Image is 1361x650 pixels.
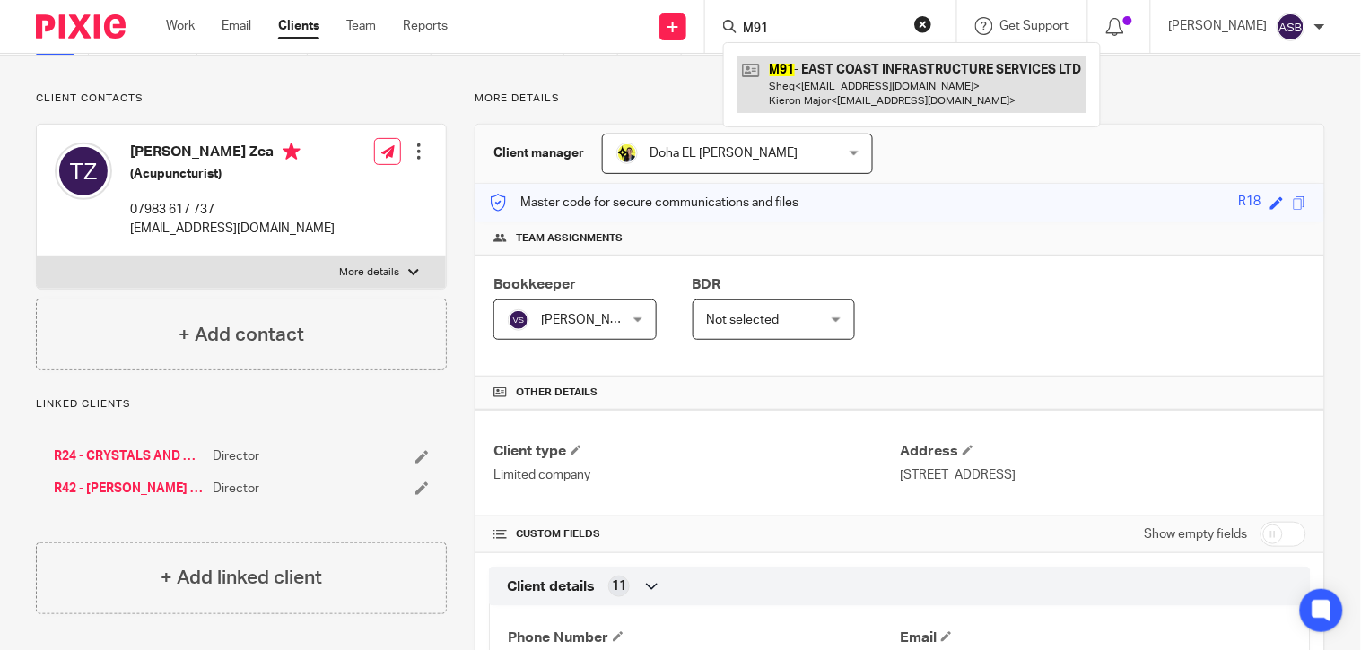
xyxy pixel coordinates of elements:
p: Master code for secure communications and files [489,194,798,212]
span: Not selected [707,314,780,326]
img: Doha-Starbridge.jpg [616,143,638,164]
a: Team [346,17,376,35]
img: svg%3E [508,309,529,331]
a: Work [166,17,195,35]
p: [PERSON_NAME] [1169,17,1268,35]
p: More details [475,91,1325,106]
span: [PERSON_NAME] [541,314,640,326]
label: Show empty fields [1145,525,1248,543]
a: Reports [403,17,448,35]
a: R42 - [PERSON_NAME] ZEA [54,480,204,498]
h4: + Add contact [179,321,304,349]
img: svg%3E [1277,13,1305,41]
h4: + Add linked client [161,564,322,592]
h4: Phone Number [508,628,900,647]
a: R24 - CRYSTALS AND MAGICK LTD [54,447,204,465]
button: Clear [914,15,932,33]
span: Other details [516,386,598,400]
img: svg%3E [55,143,112,200]
span: BDR [693,277,721,291]
h3: Client manager [493,144,584,162]
p: More details [339,265,399,280]
i: Primary [283,143,301,160]
span: Director [213,447,259,465]
p: [EMAIL_ADDRESS][DOMAIN_NAME] [130,220,335,238]
span: Director [213,480,259,498]
span: 11 [612,577,626,595]
input: Search [741,22,903,38]
p: Client contacts [36,91,447,106]
img: Pixie [36,14,126,39]
h4: Client type [493,442,900,461]
h4: Address [900,442,1306,461]
h4: Email [900,628,1292,647]
a: Clients [278,17,319,35]
a: Email [222,17,251,35]
span: Doha EL [PERSON_NAME] [650,147,798,160]
p: [STREET_ADDRESS] [900,466,1306,484]
span: Bookkeeper [493,277,576,291]
div: R18 [1239,193,1261,213]
p: 07983 617 737 [130,201,335,219]
h4: [PERSON_NAME] Zea [130,143,335,165]
p: Limited company [493,466,900,484]
span: Get Support [1000,20,1069,32]
h4: CUSTOM FIELDS [493,527,900,542]
h5: (Acupuncturist) [130,165,335,183]
p: Linked clients [36,397,447,412]
span: Team assignments [516,231,623,246]
span: Client details [507,577,595,596]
